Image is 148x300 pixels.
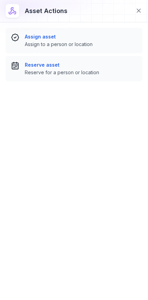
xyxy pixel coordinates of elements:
[25,41,137,48] span: Assign to a person or location
[6,28,142,53] button: Assign assetAssign to a person or location
[25,62,137,68] strong: Reserve asset
[6,56,142,81] button: Reserve assetReserve for a person or location
[25,6,67,16] h3: Asset actions
[25,33,137,40] strong: Assign asset
[25,69,137,76] span: Reserve for a person or location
